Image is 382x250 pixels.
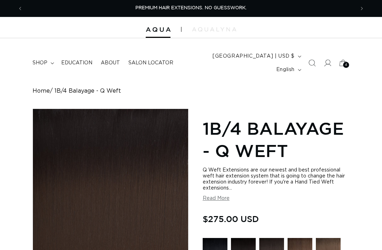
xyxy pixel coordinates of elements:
[135,6,247,10] span: PREMIUM HAIR EXTENSIONS. NO GUESSWORK.
[203,196,230,202] button: Read More
[203,167,349,191] div: Q Weft Extensions are our newest and best professional weft hair extension system that is going t...
[128,60,173,66] span: Salon Locator
[345,62,347,68] span: 4
[33,88,50,94] a: Home
[354,2,370,15] button: Next announcement
[33,60,47,66] span: shop
[101,60,120,66] span: About
[124,56,178,70] a: Salon Locator
[208,50,304,63] button: [GEOGRAPHIC_DATA] | USD $
[28,56,57,70] summary: shop
[272,63,304,76] button: English
[213,53,295,60] span: [GEOGRAPHIC_DATA] | USD $
[97,56,124,70] a: About
[203,212,259,226] span: $275.00 USD
[61,60,92,66] span: Education
[276,66,295,74] span: English
[146,27,170,32] img: Aqua Hair Extensions
[203,117,349,162] h1: 1B/4 Balayage - Q Weft
[33,88,349,94] nav: breadcrumbs
[192,27,236,31] img: aqualyna.com
[304,55,320,71] summary: Search
[54,88,121,94] span: 1B/4 Balayage - Q Weft
[12,2,28,15] button: Previous announcement
[57,56,97,70] a: Education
